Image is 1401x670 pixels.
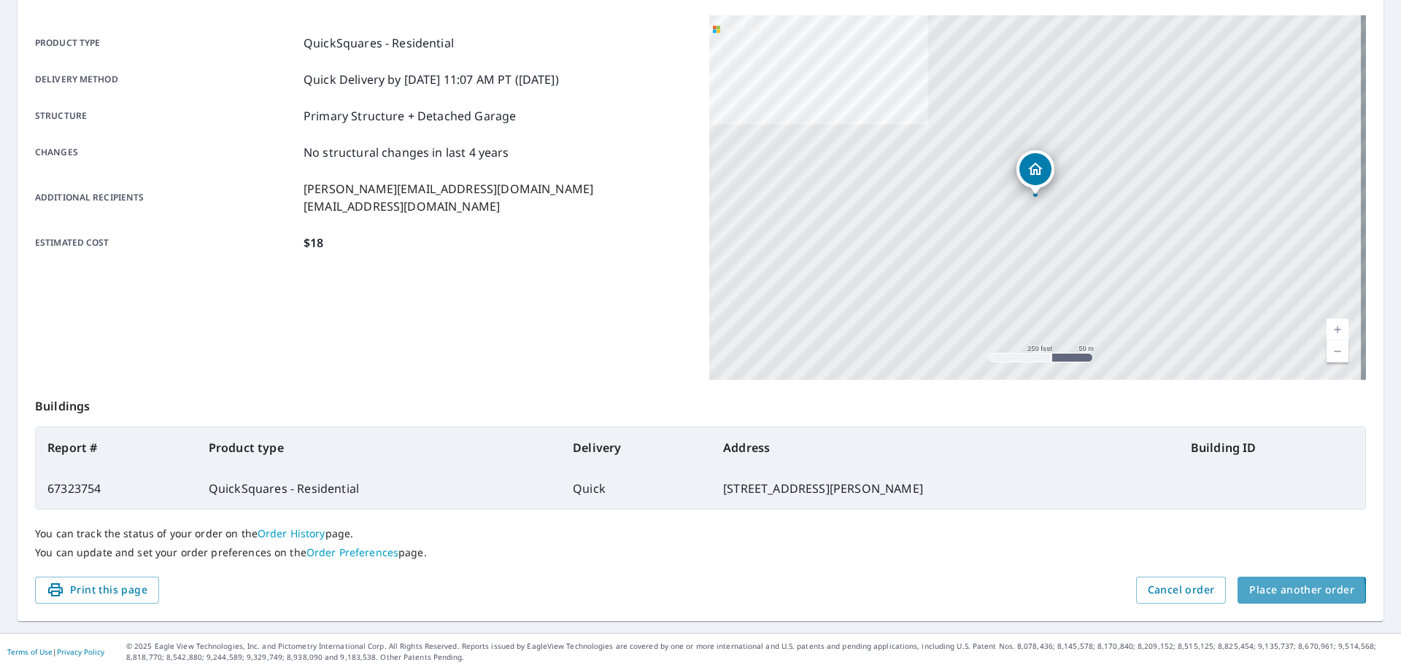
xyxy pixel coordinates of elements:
p: Estimated cost [35,234,298,252]
p: You can update and set your order preferences on the page. [35,546,1366,559]
a: Terms of Use [7,647,53,657]
a: Current Level 17, Zoom In [1327,319,1348,340]
a: Current Level 17, Zoom Out [1327,340,1348,362]
td: 67323754 [36,468,197,509]
p: No structural changes in last 4 years [304,144,509,161]
a: Privacy Policy [57,647,104,657]
button: Place another order [1238,577,1366,604]
p: $18 [304,234,323,252]
a: Order Preferences [306,545,398,559]
button: Cancel order [1136,577,1227,604]
p: | [7,647,104,656]
p: Additional recipients [35,180,298,215]
p: Product type [35,34,298,52]
p: You can track the status of your order on the page. [35,527,1366,540]
th: Product type [197,427,561,468]
th: Report # [36,427,197,468]
span: Cancel order [1148,581,1215,599]
p: [PERSON_NAME][EMAIL_ADDRESS][DOMAIN_NAME] [304,180,593,198]
p: Quick Delivery by [DATE] 11:07 AM PT ([DATE]) [304,71,559,88]
p: Changes [35,144,298,161]
p: QuickSquares - Residential [304,34,454,52]
th: Address [711,427,1179,468]
a: Order History [258,526,325,540]
p: © 2025 Eagle View Technologies, Inc. and Pictometry International Corp. All Rights Reserved. Repo... [126,641,1394,663]
p: Structure [35,107,298,125]
span: Print this page [47,581,147,599]
div: Dropped pin, building 1, Residential property, 208 Lacona Ln Zelienople, PA 16063 [1016,150,1054,195]
button: Print this page [35,577,159,604]
span: Place another order [1249,581,1354,599]
th: Building ID [1179,427,1365,468]
td: [STREET_ADDRESS][PERSON_NAME] [711,468,1179,509]
td: QuickSquares - Residential [197,468,561,509]
p: [EMAIL_ADDRESS][DOMAIN_NAME] [304,198,593,215]
th: Delivery [561,427,711,468]
p: Primary Structure + Detached Garage [304,107,516,125]
p: Buildings [35,380,1366,426]
td: Quick [561,468,711,509]
p: Delivery method [35,71,298,88]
